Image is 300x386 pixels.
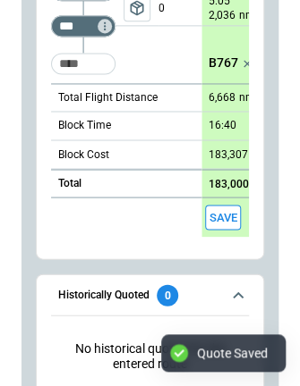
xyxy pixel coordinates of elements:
p: 2,036 [209,8,236,23]
div: 0 [157,284,178,306]
p: Block Time [58,118,111,133]
div: Not found [51,53,116,74]
button: Save [205,205,241,231]
p: No historical quotes for the entered route [51,326,249,385]
h6: Total [58,177,81,189]
div: Quote Saved [197,345,268,361]
p: 6,668 [209,91,236,105]
div: Historically Quoted0 [51,326,249,385]
p: Block Cost [58,147,109,162]
p: nm [239,90,255,105]
button: Historically Quoted0 [51,274,249,315]
p: 16:40 [209,119,236,132]
p: 183,000 USD [209,177,272,190]
p: B767 [209,55,238,71]
p: nm [239,8,255,23]
div: Too short [51,15,116,37]
span: Save this aircraft quote and copy details to clipboard [205,205,241,231]
h6: Historically Quoted [58,289,150,300]
p: Total Flight Distance [58,90,158,105]
p: 183,307 USD [209,147,271,161]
